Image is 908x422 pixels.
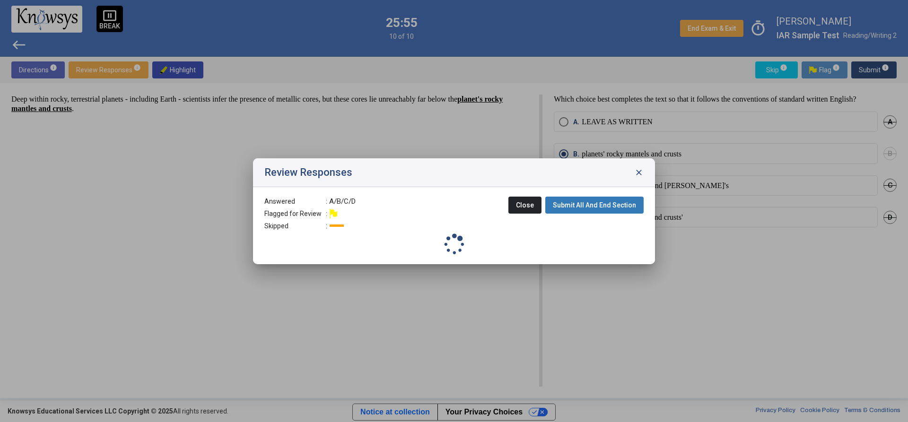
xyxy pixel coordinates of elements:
span: Submit All And End Section [553,201,636,209]
label: : [326,221,344,231]
span: Answered [264,197,326,206]
h2: Review Responses [264,167,352,178]
label: : [326,209,335,218]
span: Close [516,201,534,209]
button: Close [508,197,541,214]
span: Flagged for Review [264,209,326,218]
span: Skipped [264,221,326,231]
img: Flag.png [330,209,337,218]
label: : A/B/C/D [326,197,356,206]
span: close [634,168,644,177]
button: Submit All And End Section [545,197,644,214]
